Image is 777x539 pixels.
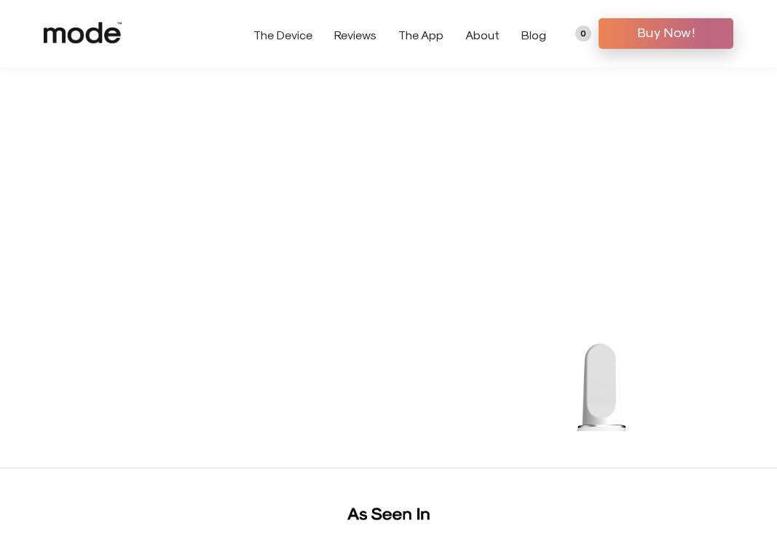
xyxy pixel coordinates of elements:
a: Buy Now! [599,18,733,49]
a: The App [398,28,443,42]
iframe: Gorgias live chat messenger [631,476,762,524]
a: The Device [253,28,312,42]
a: 0 [575,25,591,42]
a: Blog [521,28,546,42]
a: About [465,28,500,42]
a: Reviews [334,28,376,42]
span: Buy Now! [610,21,722,43]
